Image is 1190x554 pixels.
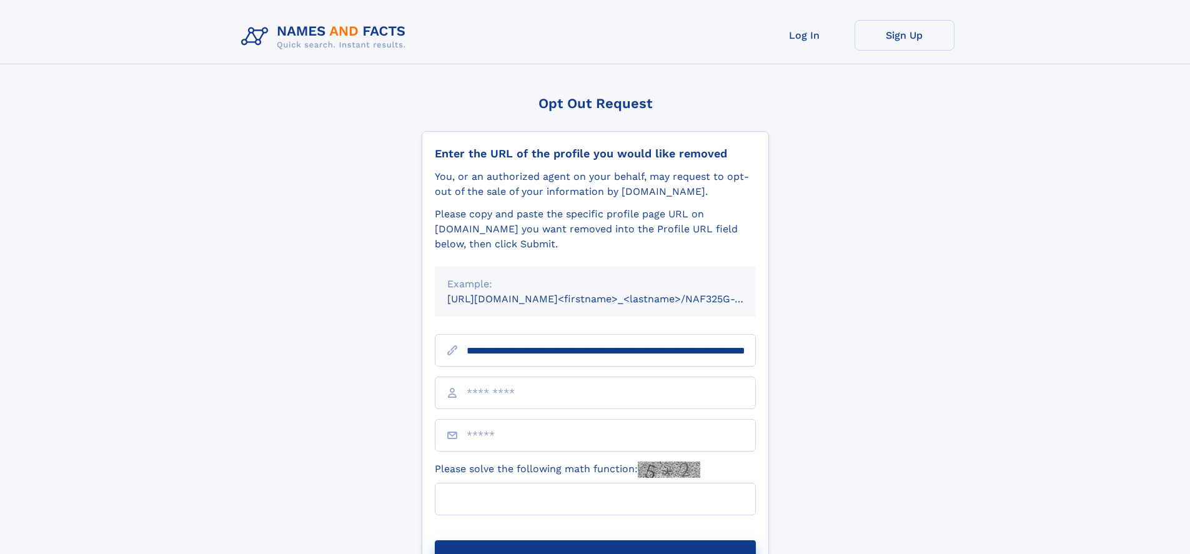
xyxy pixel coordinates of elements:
[755,20,855,51] a: Log In
[422,96,769,111] div: Opt Out Request
[855,20,954,51] a: Sign Up
[447,293,780,305] small: [URL][DOMAIN_NAME]<firstname>_<lastname>/NAF325G-xxxxxxxx
[236,20,416,54] img: Logo Names and Facts
[447,277,743,292] div: Example:
[435,462,700,478] label: Please solve the following math function:
[435,169,756,199] div: You, or an authorized agent on your behalf, may request to opt-out of the sale of your informatio...
[435,147,756,161] div: Enter the URL of the profile you would like removed
[435,207,756,252] div: Please copy and paste the specific profile page URL on [DOMAIN_NAME] you want removed into the Pr...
